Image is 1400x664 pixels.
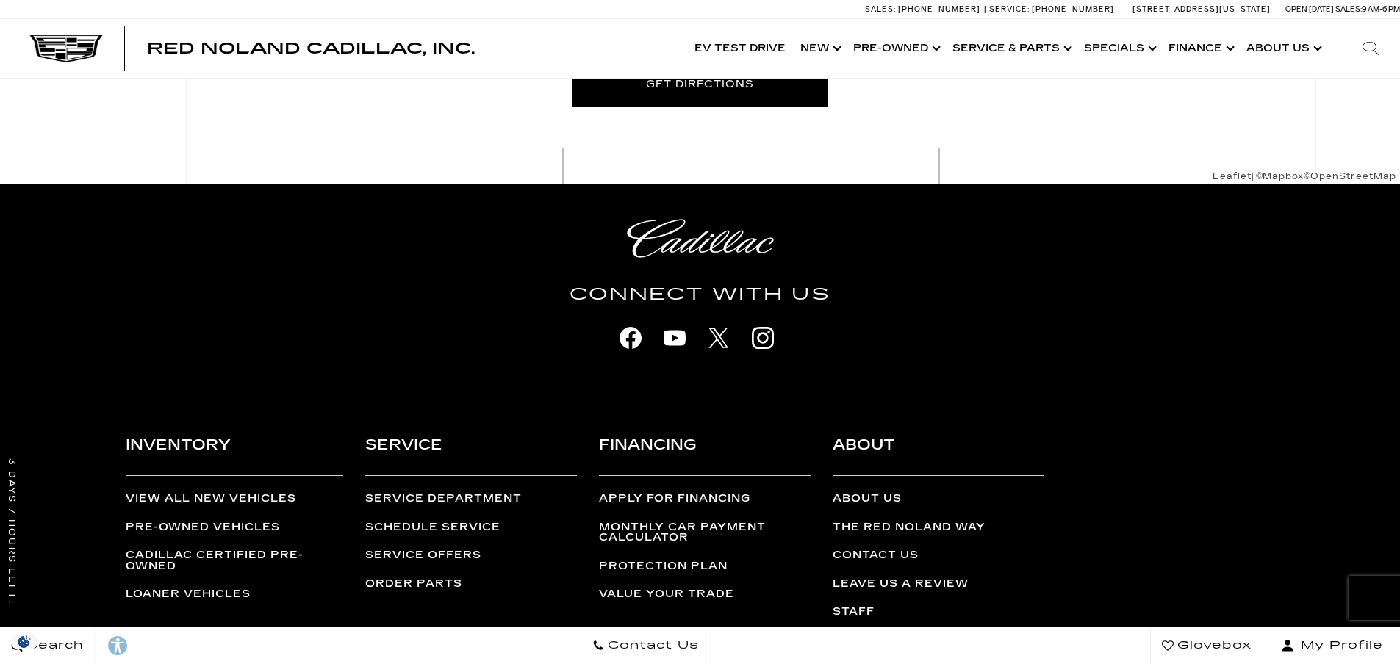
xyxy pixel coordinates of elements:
[226,219,1174,258] a: Cadillac Light Heritage Logo
[793,19,846,78] a: New
[833,577,969,590] a: Leave Us a Review
[1310,171,1396,181] a: OpenStreetMap
[599,433,811,476] h3: Financing
[1213,171,1252,181] a: Leaflet
[612,320,649,356] a: facebook
[833,521,986,533] a: The Red Noland Way
[126,588,251,600] a: Loaner Vehicles
[1362,4,1400,14] span: 9 AM-6 PM
[126,521,280,533] a: Pre-Owned Vehicles
[1150,627,1263,664] a: Glovebox
[599,492,750,505] a: Apply for Financing
[833,605,875,618] a: Staff
[226,281,1174,308] h4: Connect With Us
[7,634,41,649] img: Opt-Out Icon
[23,635,84,656] span: Search
[147,40,475,57] span: Red Noland Cadillac, Inc.
[365,549,481,561] a: Service Offers
[599,560,728,572] a: Protection Plan
[1295,635,1383,656] span: My Profile
[945,19,1077,78] a: Service & Parts
[126,492,296,505] a: View All New Vehicles
[1174,635,1252,656] span: Glovebox
[29,35,103,62] img: Cadillac Dark Logo with Cadillac White Text
[581,627,711,664] a: Contact Us
[865,5,984,13] a: Sales: [PHONE_NUMBER]
[604,635,699,656] span: Contact Us
[687,19,793,78] a: EV Test Drive
[599,521,766,544] a: Monthly Car Payment Calculator
[898,4,980,14] span: [PHONE_NUMBER]
[744,320,781,356] a: instagram
[1209,169,1400,184] div: | © ©
[1132,4,1271,14] a: [STREET_ADDRESS][US_STATE]
[846,19,945,78] a: Pre-Owned
[147,41,475,56] a: Red Noland Cadillac, Inc.
[984,5,1118,13] a: Service: [PHONE_NUMBER]
[865,4,896,14] span: Sales:
[833,549,919,561] a: Contact Us
[1239,19,1327,78] a: About Us
[833,433,1044,476] h3: About
[365,577,462,590] a: Order Parts
[1285,4,1334,14] span: Open [DATE]
[365,521,500,533] a: Schedule Service
[599,588,734,600] a: Value Your Trade
[1077,19,1161,78] a: Specials
[365,433,577,476] h3: Service
[126,433,342,476] h3: Inventory
[989,4,1030,14] span: Service:
[1263,627,1400,664] button: Open user profile menu
[1161,19,1239,78] a: Finance
[1263,171,1304,181] a: Mapbox
[126,549,304,571] a: Cadillac Certified Pre-Owned
[833,492,902,505] a: About Us
[656,320,693,356] a: youtube
[7,634,41,649] section: Click to Open Cookie Consent Modal
[627,219,774,258] img: Cadillac Light Heritage Logo
[700,320,737,356] a: X
[1032,4,1114,14] span: [PHONE_NUMBER]
[572,62,828,107] button: Get Directions
[365,492,522,505] a: Service Department
[1335,4,1362,14] span: Sales:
